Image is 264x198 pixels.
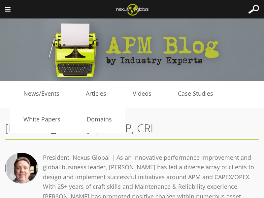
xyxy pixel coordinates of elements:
[10,115,74,124] a: White Papers
[10,89,73,99] a: News/Events
[5,153,38,183] img: Doug Robey | CMRP, CRL
[165,89,226,99] a: Case Studies
[111,2,153,17] img: Nexus Global
[5,121,259,136] h2: [PERSON_NAME] | CMRP, CRL
[74,115,125,124] a: Domains
[119,89,165,99] a: Videos
[73,89,119,99] a: Articles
